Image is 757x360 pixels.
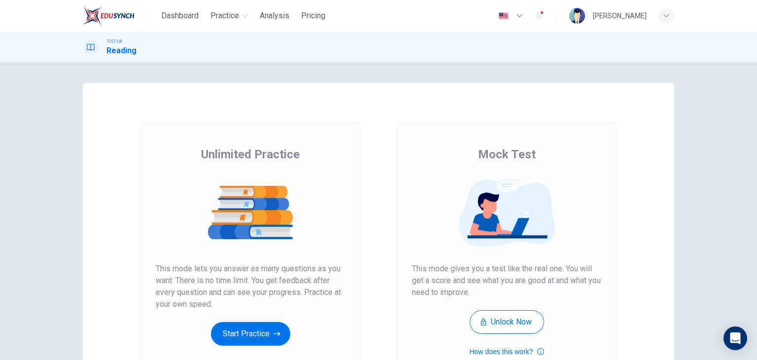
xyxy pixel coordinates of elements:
div: [PERSON_NAME] [593,10,647,22]
img: EduSynch logo [83,6,135,26]
span: Mock Test [478,146,536,162]
button: Start Practice [211,322,290,346]
button: Unlock Now [470,310,544,334]
button: Practice [206,7,252,25]
button: Analysis [256,7,293,25]
h1: Reading [106,45,137,57]
img: Profile picture [569,8,585,24]
button: Pricing [297,7,329,25]
span: Analysis [260,10,289,22]
img: en [497,12,510,20]
span: Practice [210,10,239,22]
span: Unlimited Practice [201,146,300,162]
button: Dashboard [157,7,203,25]
span: Pricing [301,10,325,22]
div: Open Intercom Messenger [723,326,747,350]
span: This mode gives you a test like the real one. You will get a score and see what you are good at a... [412,263,601,298]
button: How does this work? [469,346,544,358]
span: Dashboard [161,10,199,22]
span: This mode lets you answer as many questions as you want. There is no time limit. You get feedback... [156,263,345,310]
span: TOEFL® [106,38,122,45]
a: EduSynch logo [83,6,157,26]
